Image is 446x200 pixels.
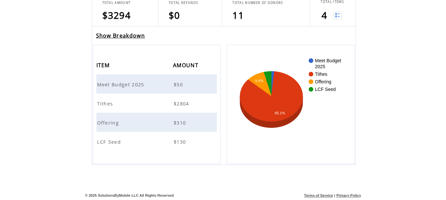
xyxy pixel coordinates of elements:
[304,193,333,197] a: Terms of Service
[275,111,285,115] text: 85.1%
[333,11,342,19] img: View list
[85,193,174,197] span: © 2025 SolutionsByMobile LLC All Rights Reserved
[97,138,123,145] span: LCF Seed
[315,58,341,63] text: Meet Budget
[97,81,146,87] a: Meet Budget 2025
[97,119,121,126] span: Offering
[315,64,325,69] text: 2025
[237,55,344,154] svg: A chart.
[169,1,198,5] span: TOTAL REFUNDS
[336,193,361,197] a: Privacy Policy
[97,138,123,144] a: LCF Seed
[169,9,180,21] span: $0
[97,100,115,106] a: Tithes
[102,9,131,21] span: $3294
[174,138,188,145] span: $130
[97,119,121,125] a: Offering
[315,87,336,92] text: LCF Seed
[174,100,191,107] span: $2804
[96,60,112,72] span: ITEM
[97,81,146,88] span: Meet Budget 2025
[102,1,131,5] span: TOTAL AMOUNT
[315,71,327,77] text: Tithes
[173,63,200,67] a: AMOUNT
[232,1,283,5] span: TOTAL NUMBER OF DONORS
[96,63,112,67] a: ITEM
[315,79,331,84] text: Offering
[174,81,185,88] span: $50
[96,32,145,39] a: Show Breakdown
[232,9,244,21] span: 11
[322,9,327,21] span: 4
[173,60,200,72] span: AMOUNT
[255,79,263,83] text: 9.4%
[97,100,115,107] span: Tithes
[174,119,188,126] span: $310
[334,193,335,197] span: |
